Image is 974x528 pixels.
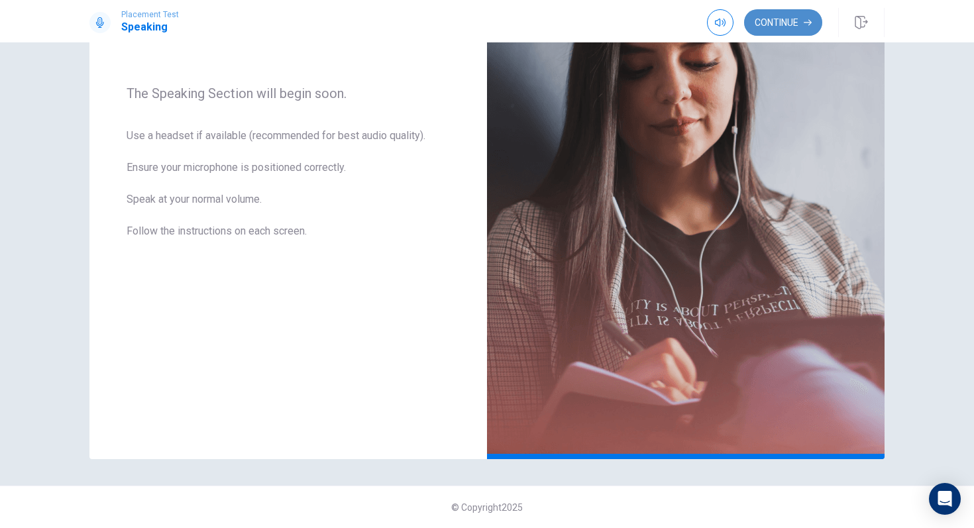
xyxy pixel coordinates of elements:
span: © Copyright 2025 [451,502,523,513]
h1: Speaking [121,19,179,35]
span: Use a headset if available (recommended for best audio quality). Ensure your microphone is positi... [127,128,450,255]
span: The Speaking Section will begin soon. [127,85,450,101]
div: Open Intercom Messenger [929,483,961,515]
span: Placement Test [121,10,179,19]
button: Continue [744,9,822,36]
